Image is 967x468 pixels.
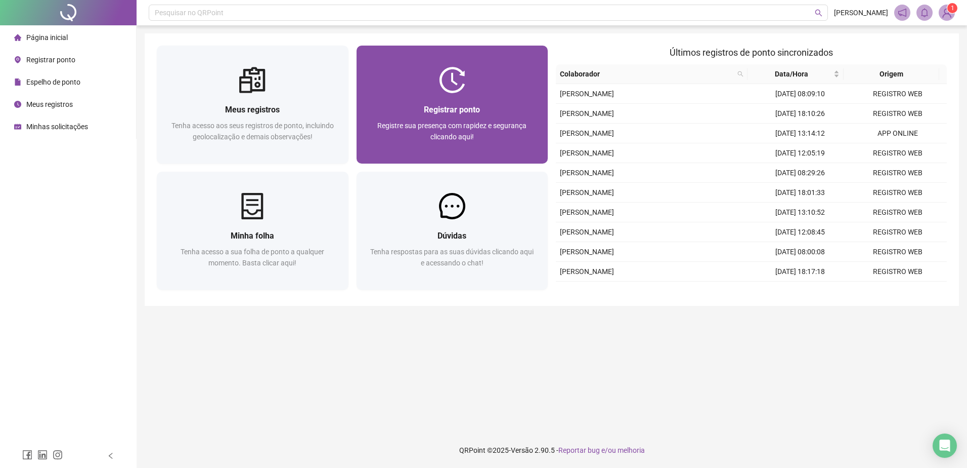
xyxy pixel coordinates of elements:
span: Data/Hora [752,68,831,80]
td: [DATE] 12:08:45 [752,222,849,242]
td: REGISTRO WEB [849,242,947,262]
span: [PERSON_NAME] [560,267,614,276]
td: [DATE] 18:10:26 [752,104,849,124]
span: schedule [14,123,21,130]
span: Meus registros [225,105,280,114]
td: REGISTRO WEB [849,143,947,163]
td: [DATE] 18:17:18 [752,262,849,282]
span: instagram [53,450,63,460]
span: Espelho de ponto [26,78,80,86]
footer: QRPoint © 2025 - 2.90.5 - [137,433,967,468]
td: REGISTRO WEB [849,163,947,183]
td: [DATE] 18:01:33 [752,183,849,203]
td: REGISTRO WEB [849,282,947,301]
span: [PERSON_NAME] [560,169,614,177]
td: [DATE] 08:00:08 [752,242,849,262]
span: search [815,9,822,17]
td: REGISTRO WEB [849,262,947,282]
span: Tenha acesso a sua folha de ponto a qualquer momento. Basta clicar aqui! [181,248,324,267]
td: APP ONLINE [849,124,947,143]
span: notification [898,8,907,17]
span: Registre sua presença com rapidez e segurança clicando aqui! [377,122,526,141]
span: Últimos registros de ponto sincronizados [670,47,833,58]
td: REGISTRO WEB [849,84,947,104]
span: environment [14,56,21,63]
span: facebook [22,450,32,460]
span: Reportar bug e/ou melhoria [558,446,645,454]
a: Minha folhaTenha acesso a sua folha de ponto a qualquer momento. Basta clicar aqui! [157,172,348,290]
span: Tenha acesso aos seus registros de ponto, incluindo geolocalização e demais observações! [171,122,334,141]
td: REGISTRO WEB [849,222,947,242]
span: [PERSON_NAME] [560,109,614,118]
span: Página inicial [26,33,68,42]
td: [DATE] 13:07:13 [752,282,849,301]
span: Registrar ponto [26,56,75,64]
span: clock-circle [14,101,21,108]
span: Minhas solicitações [26,123,88,131]
sup: Atualize o seu contato no menu Meus Dados [947,3,957,13]
span: [PERSON_NAME] [560,188,614,197]
span: linkedin [37,450,48,460]
span: [PERSON_NAME] [560,129,614,137]
td: REGISTRO WEB [849,203,947,222]
span: [PERSON_NAME] [560,90,614,98]
span: search [735,66,745,82]
td: REGISTRO WEB [849,104,947,124]
a: Meus registrosTenha acesso aos seus registros de ponto, incluindo geolocalização e demais observa... [157,46,348,164]
td: [DATE] 12:05:19 [752,143,849,163]
span: Versão [511,446,533,454]
span: 1 [951,5,954,12]
span: [PERSON_NAME] [560,208,614,216]
span: Minha folha [231,231,274,241]
span: Tenha respostas para as suas dúvidas clicando aqui e acessando o chat! [370,248,534,267]
img: 90829 [939,5,954,20]
th: Data/Hora [748,64,844,84]
th: Origem [844,64,940,84]
span: Registrar ponto [424,105,480,114]
a: DúvidasTenha respostas para as suas dúvidas clicando aqui e acessando o chat! [357,172,548,290]
td: [DATE] 08:09:10 [752,84,849,104]
td: [DATE] 13:10:52 [752,203,849,222]
span: left [107,452,114,459]
span: Meus registros [26,100,73,108]
span: [PERSON_NAME] [560,228,614,236]
span: Dúvidas [437,231,466,241]
span: [PERSON_NAME] [834,7,888,18]
span: Colaborador [560,68,733,80]
div: Open Intercom Messenger [933,434,957,458]
a: Registrar pontoRegistre sua presença com rapidez e segurança clicando aqui! [357,46,548,164]
span: file [14,79,21,86]
span: [PERSON_NAME] [560,248,614,256]
td: [DATE] 08:29:26 [752,163,849,183]
span: home [14,34,21,41]
td: [DATE] 13:14:12 [752,124,849,143]
span: search [737,71,743,77]
td: REGISTRO WEB [849,183,947,203]
span: [PERSON_NAME] [560,149,614,157]
span: bell [920,8,929,17]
